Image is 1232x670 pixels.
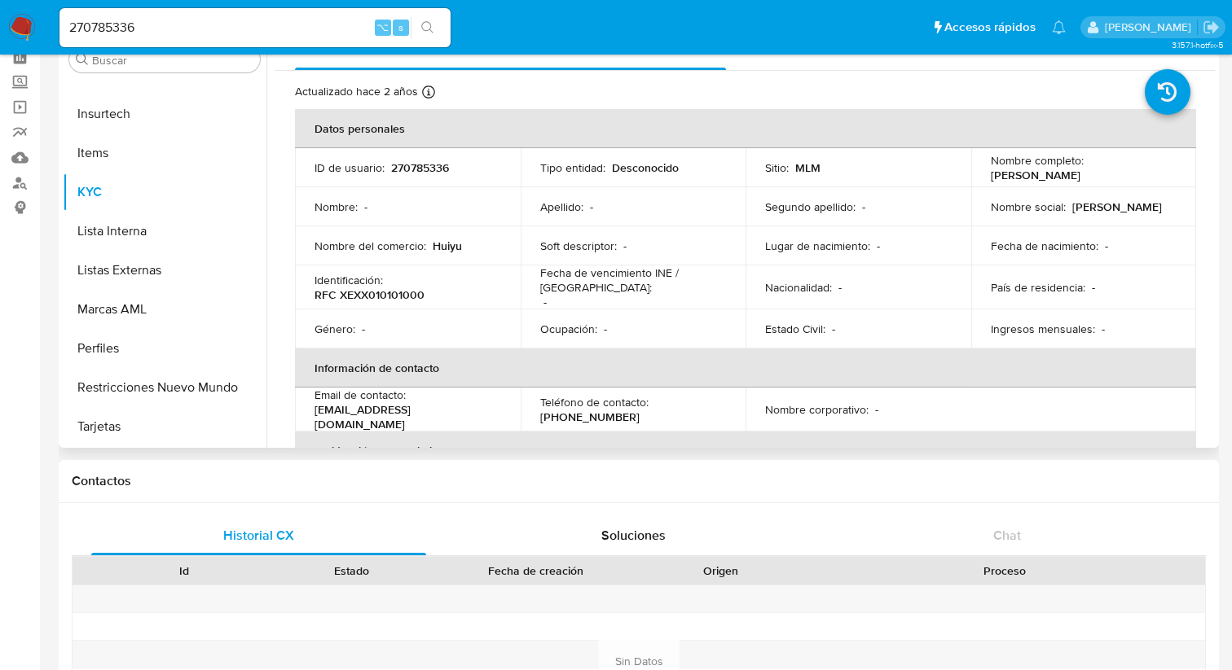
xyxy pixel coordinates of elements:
p: Email de contacto : [315,388,406,402]
p: - [623,239,627,253]
input: Buscar usuario o caso... [59,17,451,38]
button: Items [63,134,266,173]
span: Historial CX [223,526,294,545]
a: Salir [1203,19,1220,36]
button: Lista Interna [63,212,266,251]
p: País de residencia : [991,280,1085,295]
p: Ocupación : [540,322,597,336]
p: Nombre social : [991,199,1066,214]
button: Marcas AML [63,290,266,329]
p: Nombre completo : [991,153,1084,168]
button: Buscar [76,53,89,66]
span: 3.157.1-hotfix-5 [1172,38,1224,51]
p: Fecha de vencimiento INE / [GEOGRAPHIC_DATA] : [540,265,727,295]
p: Tipo entidad : [540,160,605,175]
p: Sitio : [765,160,789,175]
p: 270785336 [391,160,449,175]
p: [PHONE_NUMBER] [540,409,640,424]
p: [PERSON_NAME] [1072,199,1162,214]
p: adriana.camarilloduran@mercadolibre.com.mx [1105,20,1197,35]
span: Accesos rápidos [944,19,1036,36]
button: Restricciones Nuevo Mundo [63,368,266,407]
p: Nombre corporativo : [765,402,869,417]
span: Chat [993,526,1021,545]
p: Identificación : [315,273,383,287]
button: Listas Externas [63,251,266,290]
p: - [362,322,365,336]
p: - [838,280,842,295]
p: RFC XEXX010101000 [315,287,425,302]
button: search-icon [411,16,444,39]
p: Teléfono de contacto : [540,395,649,409]
span: ⌥ [376,20,389,35]
p: - [1105,239,1108,253]
p: - [875,402,878,417]
div: Estado [279,563,424,579]
button: Perfiles [63,329,266,368]
p: Actualizado hace 2 años [295,84,418,99]
p: Ingresos mensuales : [991,322,1095,336]
p: - [877,239,880,253]
div: Proceso [816,563,1194,579]
p: Nombre : [315,199,358,214]
button: KYC [63,173,266,212]
p: - [590,199,593,214]
p: - [862,199,865,214]
th: Datos personales [295,109,1196,148]
p: ID de usuario : [315,160,385,175]
p: Género : [315,322,355,336]
th: Verificación y cumplimiento [295,431,1196,471]
div: Id [112,563,257,579]
p: - [364,199,367,214]
div: Fecha de creación [446,563,626,579]
a: Notificaciones [1052,20,1066,34]
p: Segundo apellido : [765,199,856,214]
p: - [832,322,835,336]
p: - [1102,322,1105,336]
span: s [398,20,403,35]
p: - [604,322,607,336]
p: Huiyu [433,239,462,253]
p: Nombre del comercio : [315,239,426,253]
p: Fecha de nacimiento : [991,239,1098,253]
p: Estado Civil : [765,322,825,336]
p: Nacionalidad : [765,280,832,295]
p: MLM [795,160,821,175]
input: Buscar [92,53,253,68]
h1: Contactos [72,473,1206,489]
div: Origen [649,563,793,579]
p: Lugar de nacimiento : [765,239,870,253]
p: - [1092,280,1095,295]
p: Apellido : [540,199,583,214]
span: Soluciones [601,526,666,545]
button: Insurtech [63,94,266,134]
p: Soft descriptor : [540,239,617,253]
th: Información de contacto [295,348,1196,388]
p: Desconocido [612,160,679,175]
p: [PERSON_NAME] [991,168,1080,182]
button: Tarjetas [63,407,266,446]
p: - [543,295,547,309]
p: [EMAIL_ADDRESS][DOMAIN_NAME] [315,402,495,431]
